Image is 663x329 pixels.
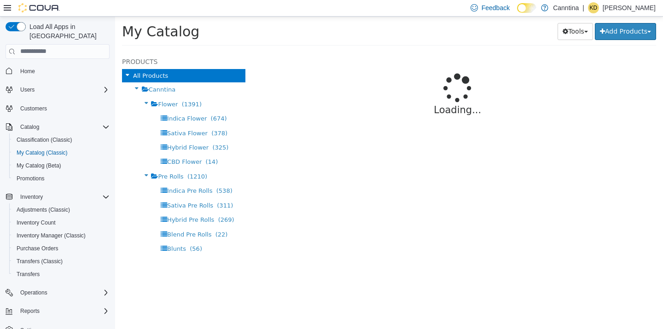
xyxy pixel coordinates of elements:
[52,98,92,105] span: Indica Flower
[13,256,66,267] a: Transfers (Classic)
[13,204,110,215] span: Adjustments (Classic)
[52,113,93,120] span: Sativa Flower
[52,229,71,236] span: Blunts
[17,175,45,182] span: Promotions
[43,84,63,91] span: Flower
[582,2,584,13] p: |
[17,191,47,202] button: Inventory
[97,127,113,134] span: (325)
[13,134,110,145] span: Classification (Classic)
[17,306,43,317] button: Reports
[553,2,579,13] p: Canntina
[43,156,68,163] span: Pre Rolls
[9,172,113,185] button: Promotions
[20,193,43,201] span: Inventory
[102,185,118,192] span: (311)
[2,190,113,203] button: Inventory
[96,113,112,120] span: (378)
[96,98,112,105] span: (674)
[17,219,56,226] span: Inventory Count
[52,171,97,178] span: Indica Pre Rolls
[7,7,84,23] span: My Catalog
[20,307,40,315] span: Reports
[17,162,61,169] span: My Catalog (Beta)
[26,22,110,40] span: Load All Apps in [GEOGRAPHIC_DATA]
[13,243,62,254] a: Purchase Orders
[13,173,48,184] a: Promotions
[17,149,68,156] span: My Catalog (Classic)
[17,287,110,298] span: Operations
[9,255,113,268] button: Transfers (Classic)
[17,84,38,95] button: Users
[13,160,110,171] span: My Catalog (Beta)
[2,305,113,317] button: Reports
[52,214,96,221] span: Blend Pre Rolls
[17,136,72,144] span: Classification (Classic)
[2,64,113,78] button: Home
[13,147,110,158] span: My Catalog (Classic)
[17,287,51,298] button: Operations
[17,245,58,252] span: Purchase Orders
[13,147,71,158] a: My Catalog (Classic)
[17,206,70,214] span: Adjustments (Classic)
[9,133,113,146] button: Classification (Classic)
[20,105,47,112] span: Customers
[17,65,110,77] span: Home
[72,156,92,163] span: (1210)
[17,306,110,317] span: Reports
[13,230,110,241] span: Inventory Manager (Classic)
[52,142,87,149] span: CBD Flower
[91,142,103,149] span: (14)
[2,83,113,96] button: Users
[20,289,47,296] span: Operations
[17,84,110,95] span: Users
[17,191,110,202] span: Inventory
[9,242,113,255] button: Purchase Orders
[13,204,74,215] a: Adjustments (Classic)
[442,6,478,23] button: Tools
[103,200,119,207] span: (269)
[13,173,110,184] span: Promotions
[17,271,40,278] span: Transfers
[17,121,43,133] button: Catalog
[100,214,113,221] span: (22)
[13,160,65,171] a: My Catalog (Beta)
[17,258,63,265] span: Transfers (Classic)
[13,230,89,241] a: Inventory Manager (Classic)
[101,171,117,178] span: (538)
[9,146,113,159] button: My Catalog (Classic)
[480,6,541,23] button: Add Products
[18,3,60,12] img: Cova
[13,269,110,280] span: Transfers
[17,103,110,114] span: Customers
[20,86,35,93] span: Users
[482,3,510,12] span: Feedback
[2,286,113,299] button: Operations
[75,229,87,236] span: (56)
[13,243,110,254] span: Purchase Orders
[588,2,599,13] div: Kathryn DeSante
[34,69,60,76] span: Canntina
[20,123,39,131] span: Catalog
[52,200,99,207] span: Hybrid Pre Rolls
[67,84,87,91] span: (1391)
[2,102,113,115] button: Customers
[517,3,536,13] input: Dark Mode
[9,229,113,242] button: Inventory Manager (Classic)
[9,203,113,216] button: Adjustments (Classic)
[7,40,130,51] h5: Products
[20,68,35,75] span: Home
[9,159,113,172] button: My Catalog (Beta)
[17,103,51,114] a: Customers
[18,56,53,63] span: All Products
[17,66,39,77] a: Home
[13,256,110,267] span: Transfers (Classic)
[172,87,514,101] p: Loading...
[9,268,113,281] button: Transfers
[13,134,76,145] a: Classification (Classic)
[52,127,93,134] span: Hybrid Flower
[13,269,43,280] a: Transfers
[17,121,110,133] span: Catalog
[9,216,113,229] button: Inventory Count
